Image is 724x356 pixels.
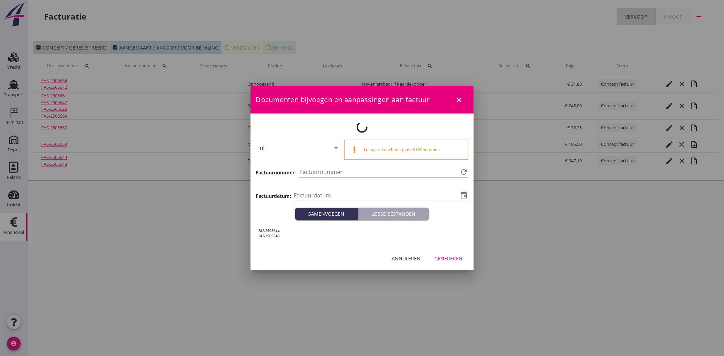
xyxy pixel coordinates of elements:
[435,255,463,262] div: Genereren
[259,234,466,239] h5: FAS-2505548
[392,255,421,262] div: Annuleren
[364,147,463,153] div: Let op: relatie heeft geen BTW nummer.
[455,96,464,104] i: close
[298,210,355,217] div: Samenvoegen
[332,144,340,152] i: arrow_drop_down
[260,145,265,151] div: nl
[350,145,358,154] i: priority_high
[460,168,468,176] i: refresh
[429,252,468,265] button: Genereren
[387,252,426,265] button: Annuleren
[300,166,459,177] input: Factuurnummer
[460,191,468,199] i: event
[256,192,291,199] h3: Factuurdatum:
[361,210,426,217] div: Losse bestanden
[295,208,358,220] button: Samenvoegen
[256,169,296,176] h3: Factuurnummer:
[294,190,459,201] input: Factuurdatum
[358,208,429,220] button: Losse bestanden
[259,228,466,234] h5: FAS-2505644
[250,86,474,114] div: Documenten bijvoegen en aanpassingen aan factuur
